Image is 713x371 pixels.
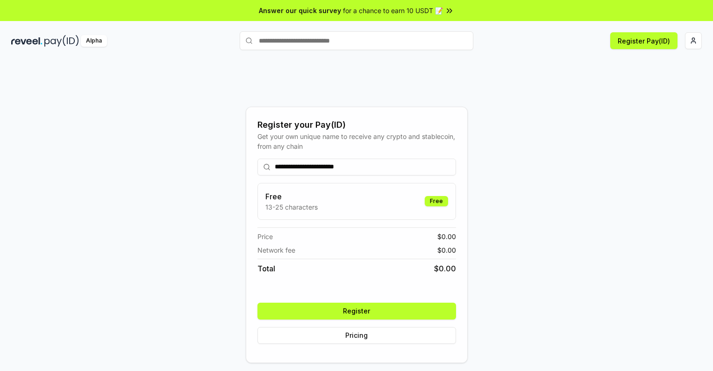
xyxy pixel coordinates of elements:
[434,263,456,274] span: $ 0.00
[257,303,456,320] button: Register
[257,327,456,344] button: Pricing
[610,32,677,49] button: Register Pay(ID)
[257,118,456,131] div: Register your Pay(ID)
[257,131,456,151] div: Get your own unique name to receive any crypto and stablecoin, from any chain
[257,245,295,255] span: Network fee
[437,245,456,255] span: $ 0.00
[265,202,318,212] p: 13-25 characters
[81,35,107,47] div: Alpha
[343,6,443,15] span: for a chance to earn 10 USDT 📝
[11,35,43,47] img: reveel_dark
[44,35,79,47] img: pay_id
[257,263,275,274] span: Total
[259,6,341,15] span: Answer our quick survey
[437,232,456,241] span: $ 0.00
[265,191,318,202] h3: Free
[425,196,448,206] div: Free
[257,232,273,241] span: Price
